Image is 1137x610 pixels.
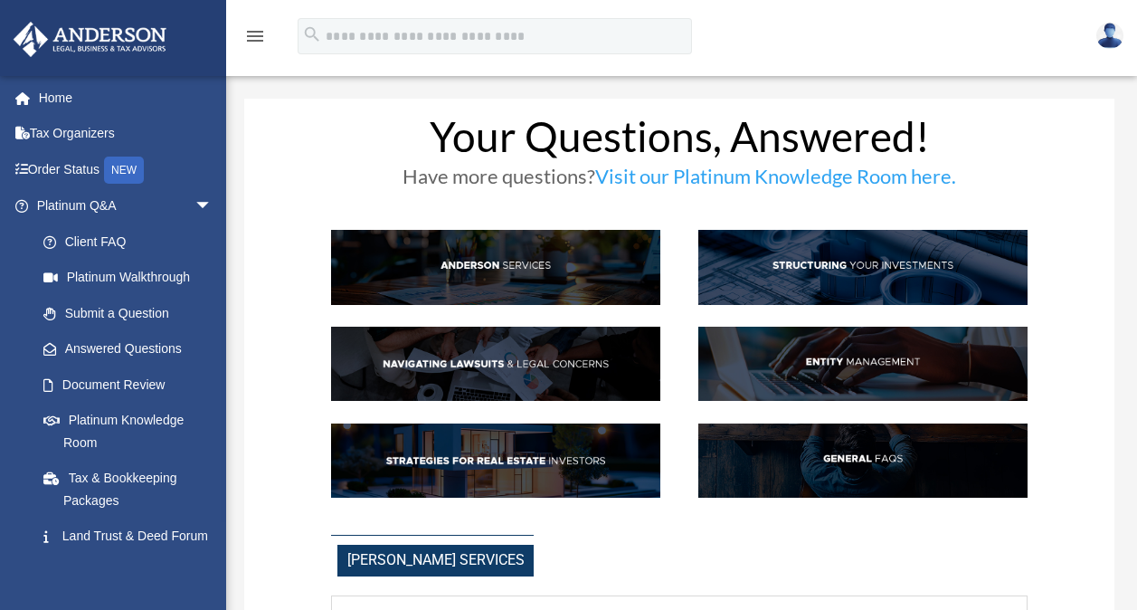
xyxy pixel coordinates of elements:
[25,461,240,519] a: Tax & Bookkeeping Packages
[25,367,240,403] a: Document Review
[8,22,172,57] img: Anderson Advisors Platinum Portal
[595,164,956,197] a: Visit our Platinum Knowledge Room here.
[698,327,1028,401] img: EntManag_hdr
[331,230,660,304] img: AndServ_hdr
[13,116,240,152] a: Tax Organizers
[13,80,240,116] a: Home
[25,403,240,461] a: Platinum Knowledge Room
[331,327,660,401] img: NavLaw_hdr
[25,260,240,296] a: Platinum Walkthrough
[25,331,240,367] a: Answered Questions
[13,188,240,224] a: Platinum Q&Aarrow_drop_down
[1096,23,1123,49] img: User Pic
[244,32,266,47] a: menu
[25,295,240,331] a: Submit a Question
[244,25,266,47] i: menu
[698,230,1028,304] img: StructInv_hdr
[194,188,231,225] span: arrow_drop_down
[302,24,322,44] i: search
[331,167,1028,195] h3: Have more questions?
[331,424,660,498] img: StratsRE_hdr
[337,545,534,577] span: [PERSON_NAME] Services
[104,157,144,184] div: NEW
[331,116,1028,167] h1: Your Questions, Answered!
[698,424,1028,498] img: GenFAQ_hdr
[13,151,240,188] a: Order StatusNEW
[25,224,231,260] a: Client FAQ
[25,519,240,555] a: Land Trust & Deed Forum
